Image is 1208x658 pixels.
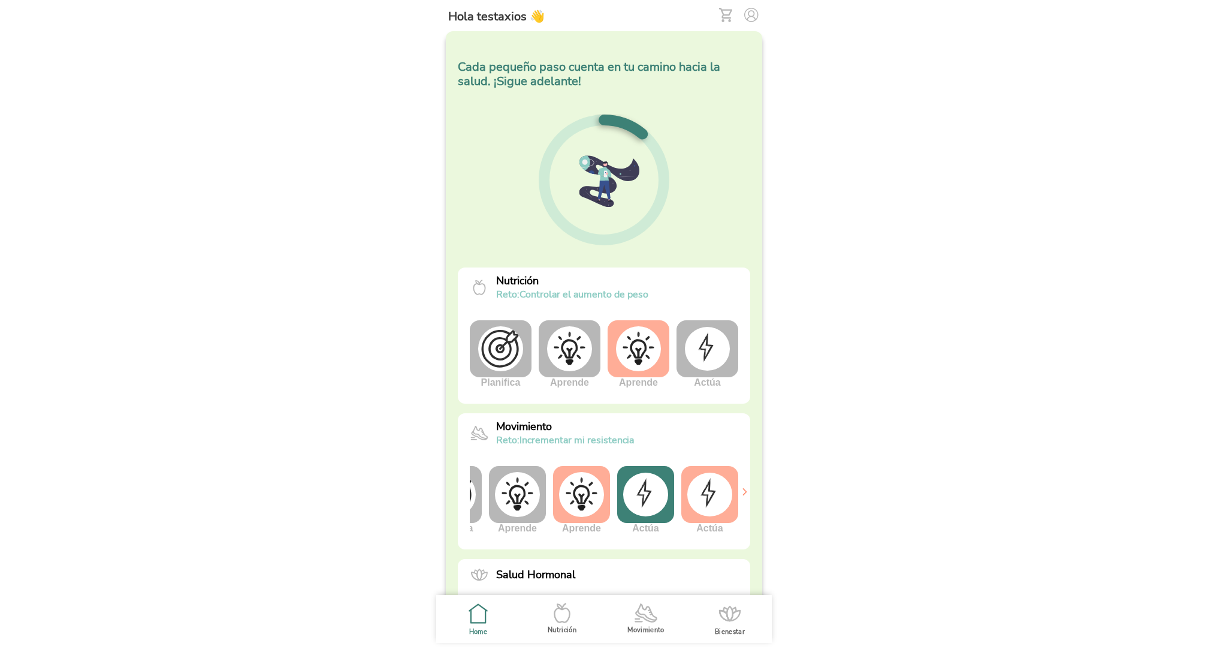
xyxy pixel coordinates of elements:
[539,320,600,388] div: Aprende
[496,274,648,288] p: Nutrición
[496,419,634,434] p: Movimiento
[448,10,545,24] h5: Hola testaxios 👋
[617,466,674,534] div: Actúa
[496,288,648,301] p: Controlar el aumento de peso
[469,627,487,636] ion-label: Home
[458,60,750,89] h5: Cada pequeño paso cuenta en tu camino hacia la salud. ¡Sigue adelante!
[496,288,520,301] span: reto:
[496,567,575,582] p: Salud Hormonal
[496,434,634,447] p: Incrementar mi resistencia
[627,626,665,635] ion-label: Movimiento
[677,320,738,388] div: Actúa
[608,320,669,388] div: Aprende
[548,626,576,635] ion-label: Nutrición
[470,320,531,388] div: Planifica
[715,627,745,636] ion-label: Bienestar
[553,466,610,534] div: Aprende
[496,434,520,447] span: reto:
[681,466,738,534] div: Actúa
[489,466,546,534] div: Aprende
